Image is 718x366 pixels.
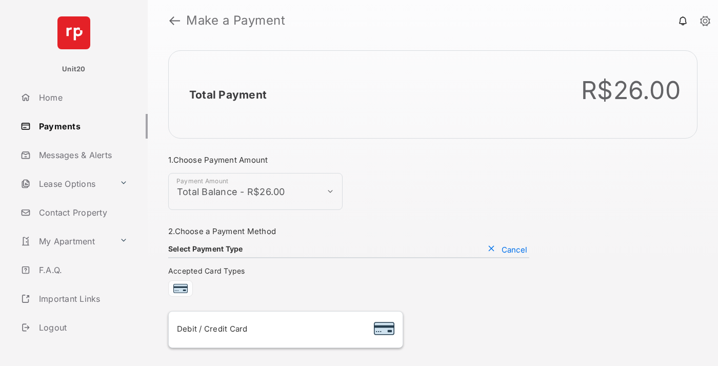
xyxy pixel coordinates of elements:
h3: 1. Choose Payment Amount [168,155,529,165]
a: My Apartment [16,229,115,254]
h3: 2. Choose a Payment Method [168,226,529,236]
a: F.A.Q. [16,258,148,282]
a: Lease Options [16,171,115,196]
a: Logout [16,315,148,340]
a: Contact Property [16,200,148,225]
div: R$26.00 [581,75,681,105]
a: Important Links [16,286,132,311]
a: Messages & Alerts [16,143,148,167]
span: Debit / Credit Card [177,324,248,334]
span: Accepted Card Types [168,266,249,275]
a: Home [16,85,148,110]
p: Unit20 [62,64,86,74]
a: Payments [16,114,148,139]
button: Cancel [485,244,529,255]
strong: Make a Payment [186,14,285,27]
img: svg+xml;base64,PHN2ZyB4bWxucz0iaHR0cDovL3d3dy53My5vcmcvMjAwMC9zdmciIHdpZHRoPSI2NCIgaGVpZ2h0PSI2NC... [57,16,90,49]
h2: Total Payment [189,88,267,101]
h4: Select Payment Type [168,244,243,253]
